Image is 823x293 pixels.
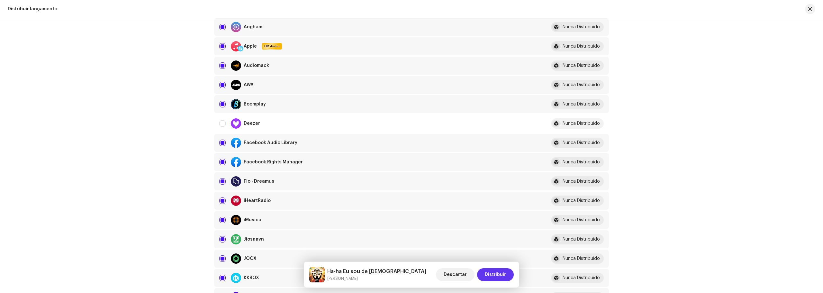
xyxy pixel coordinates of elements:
[563,179,600,184] div: Nunca Distribuído
[327,275,426,282] small: Ha-ha Eu sou de Cristo
[309,267,325,282] img: d6103650-4885-4b39-aee4-1ef57bce5d94
[244,160,303,164] div: Facebook Rights Manager
[8,6,57,12] div: Distribuir lançamento
[485,268,506,281] span: Distribuir
[563,44,600,49] div: Nunca Distribuído
[244,25,264,29] div: Anghami
[563,141,600,145] div: Nunca Distribuído
[563,256,600,261] div: Nunca Distribuído
[244,44,257,49] div: Apple
[563,83,600,87] div: Nunca Distribuído
[244,102,266,106] div: Boomplay
[244,179,274,184] div: Flo - Dreamus
[563,25,600,29] div: Nunca Distribuído
[444,268,467,281] span: Descartar
[244,198,271,203] div: iHeartRadio
[244,276,259,280] div: KKBOX
[563,121,600,126] div: Nunca Distribuído
[563,276,600,280] div: Nunca Distribuído
[563,198,600,203] div: Nunca Distribuído
[244,141,297,145] div: Facebook Audio Library
[244,237,264,242] div: Jiosaavn
[563,218,600,222] div: Nunca Distribuído
[244,218,261,222] div: iMusica
[244,256,257,261] div: JOOX
[244,121,260,126] div: Deezer
[563,160,600,164] div: Nunca Distribuído
[436,268,475,281] button: Descartar
[244,63,269,68] div: Audiomack
[563,102,600,106] div: Nunca Distribuído
[563,237,600,242] div: Nunca Distribuído
[244,83,254,87] div: AWA
[263,44,281,49] span: HD Audio
[563,63,600,68] div: Nunca Distribuído
[327,268,426,275] h5: Ha-ha Eu sou de Cristo
[477,268,514,281] button: Distribuir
